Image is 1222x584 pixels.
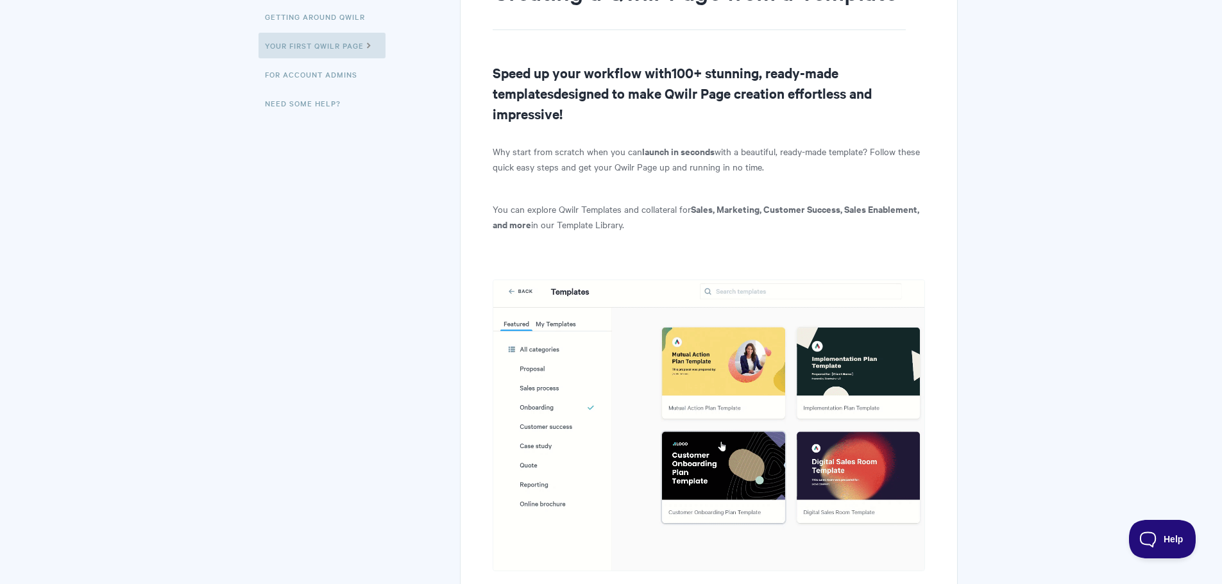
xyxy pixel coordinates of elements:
[493,62,924,124] h2: Speed up your workflow with designed to make Qwilr Page creation effortless and impressive!
[1129,520,1196,558] iframe: Toggle Customer Support
[493,201,924,232] p: You can explore Qwilr Templates and collateral for in our Template Library.
[265,62,367,87] a: For Account Admins
[642,144,715,158] strong: launch in seconds
[493,144,924,174] p: Why start from scratch when you can with a beautiful, ready-made template? Follow these quick eas...
[259,33,386,58] a: Your First Qwilr Page
[265,90,350,116] a: Need Some Help?
[265,4,375,29] a: Getting Around Qwilr
[493,202,919,231] b: Sales, Marketing, Customer Success, Sales Enablement, and more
